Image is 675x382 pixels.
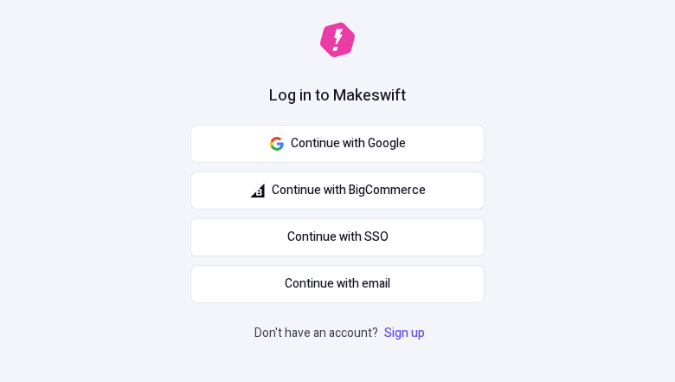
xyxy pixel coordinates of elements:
a: Continue with SSO [190,218,485,256]
a: Sign up [381,324,428,342]
button: Continue with BigCommerce [190,172,485,210]
span: Continue with BigCommerce [272,181,426,200]
p: Don't have an account? [254,324,428,343]
button: Continue with Google [190,125,485,163]
button: Continue with email [190,265,485,303]
span: Continue with email [285,275,390,294]
h1: Log in to Makeswift [269,85,406,107]
span: Continue with Google [291,134,406,153]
